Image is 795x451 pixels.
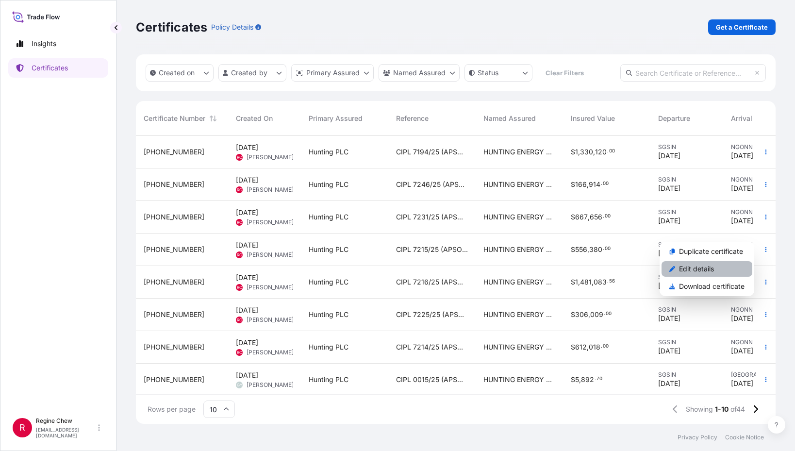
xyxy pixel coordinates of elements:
[716,22,768,32] p: Get a Certificate
[679,282,745,291] p: Download certificate
[662,279,752,294] a: Download certificate
[662,261,752,277] a: Edit details
[136,19,207,35] p: Certificates
[211,22,253,32] p: Policy Details
[660,242,754,296] div: Actions
[662,244,752,259] a: Duplicate certificate
[679,264,714,274] p: Edit details
[679,247,743,256] p: Duplicate certificate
